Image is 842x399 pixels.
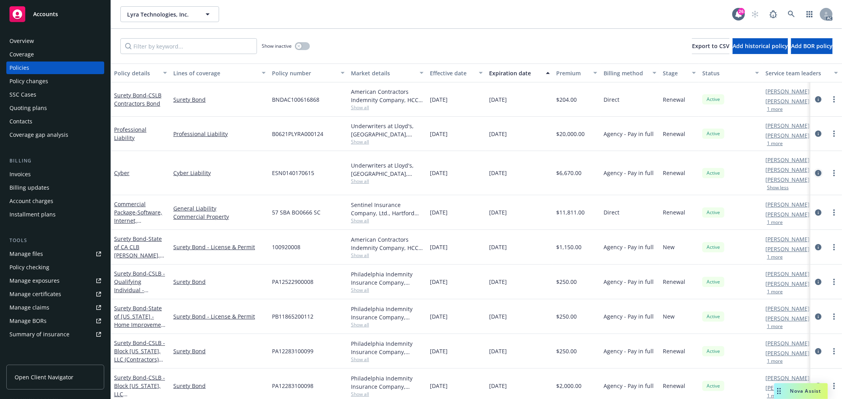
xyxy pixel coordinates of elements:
[9,301,49,314] div: Manage claims
[765,280,810,288] a: [PERSON_NAME]
[767,220,783,225] button: 1 more
[6,62,104,74] a: Policies
[114,339,165,371] a: Surety Bond
[173,312,266,321] a: Surety Bond - License & Permit
[114,200,163,241] a: Commercial Package
[351,356,424,363] span: Show all
[705,348,721,355] span: Active
[765,166,810,174] a: [PERSON_NAME]
[6,288,104,300] a: Manage certificates
[351,287,424,293] span: Show all
[767,393,783,398] button: 1 more
[9,48,34,61] div: Coverage
[556,347,577,355] span: $250.00
[6,328,104,341] a: Summary of insurance
[351,391,424,397] span: Show all
[272,312,313,321] span: PB11865200112
[351,217,424,224] span: Show all
[767,141,783,146] button: 1 more
[765,304,810,313] a: [PERSON_NAME]
[6,195,104,207] a: Account charges
[663,208,685,216] span: Renewal
[814,168,823,178] a: circleInformation
[663,69,687,77] div: Stage
[173,382,266,390] a: Surety Bond
[604,347,654,355] span: Agency - Pay in full
[663,95,685,104] span: Renewal
[489,169,507,177] span: [DATE]
[762,63,841,82] button: Service team leaders
[705,130,721,137] span: Active
[747,6,763,22] a: Start snowing
[272,69,336,77] div: Policy number
[489,278,507,286] span: [DATE]
[705,170,721,177] span: Active
[774,383,828,399] button: Nova Assist
[663,347,685,355] span: Renewal
[489,347,507,355] span: [DATE]
[33,11,58,17] span: Accounts
[802,6,818,22] a: Switch app
[489,208,507,216] span: [DATE]
[430,347,448,355] span: [DATE]
[173,278,266,286] a: Surety Bond
[114,126,146,142] a: Professional Liability
[705,313,721,320] span: Active
[774,383,784,399] div: Drag to move
[272,130,323,138] span: B0621PLYRA000124
[430,382,448,390] span: [DATE]
[765,200,810,209] a: [PERSON_NAME]
[430,95,448,104] span: [DATE]
[351,201,424,217] div: Sentinel Insurance Company, Ltd., Hartford Insurance Group
[767,359,783,364] button: 1 more
[9,168,31,181] div: Invoices
[556,95,577,104] span: $204.00
[9,181,49,194] div: Billing updates
[430,278,448,286] span: [DATE]
[9,261,49,274] div: Policy checking
[9,115,32,128] div: Contacts
[663,243,675,251] span: New
[6,208,104,221] a: Installment plans
[829,208,839,217] a: more
[663,169,685,177] span: Renewal
[15,373,73,381] span: Open Client Navigator
[660,63,699,82] button: Stage
[9,129,68,141] div: Coverage gap analysis
[6,35,104,47] a: Overview
[430,208,448,216] span: [DATE]
[173,169,266,177] a: Cyber Liability
[9,35,34,47] div: Overview
[9,75,48,88] div: Policy changes
[814,277,823,287] a: circleInformation
[829,242,839,252] a: more
[814,95,823,104] a: circleInformation
[6,3,104,25] a: Accounts
[556,130,585,138] span: $20,000.00
[489,69,541,77] div: Expiration date
[173,95,266,104] a: Surety Bond
[489,382,507,390] span: [DATE]
[699,63,762,82] button: Status
[486,63,553,82] button: Expiration date
[738,8,745,15] div: 26
[767,324,783,329] button: 1 more
[120,6,219,22] button: Lyra Technologies, Inc.
[9,102,47,114] div: Quoting plans
[765,339,810,347] a: [PERSON_NAME]
[272,95,319,104] span: BNDAC100616868
[765,6,781,22] a: Report a Bug
[663,130,685,138] span: Renewal
[351,321,424,328] span: Show all
[733,38,788,54] button: Add historical policy
[829,312,839,321] a: more
[829,129,839,138] a: more
[9,274,60,287] div: Manage exposures
[9,208,56,221] div: Installment plans
[692,38,729,54] button: Export to CSV
[767,107,783,112] button: 1 more
[430,130,448,138] span: [DATE]
[9,88,36,101] div: SSC Cases
[814,312,823,321] a: circleInformation
[6,115,104,128] a: Contacts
